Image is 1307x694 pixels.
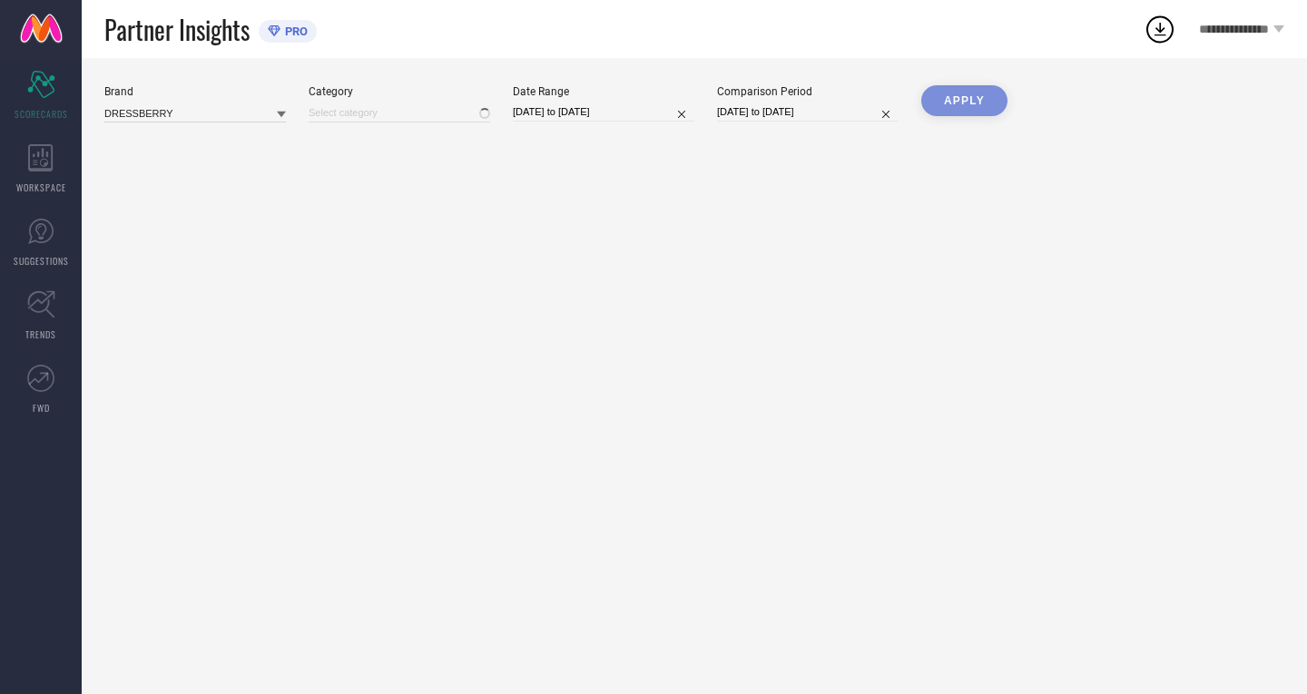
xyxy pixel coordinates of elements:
[14,254,69,268] span: SUGGESTIONS
[717,85,899,98] div: Comparison Period
[513,103,694,122] input: Select date range
[1144,13,1176,45] div: Open download list
[16,181,66,194] span: WORKSPACE
[25,327,56,341] span: TRENDS
[280,24,308,38] span: PRO
[33,401,50,415] span: FWD
[309,85,490,98] div: Category
[717,103,899,122] input: Select comparison period
[104,85,286,98] div: Brand
[104,11,250,48] span: Partner Insights
[15,107,68,121] span: SCORECARDS
[513,85,694,98] div: Date Range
